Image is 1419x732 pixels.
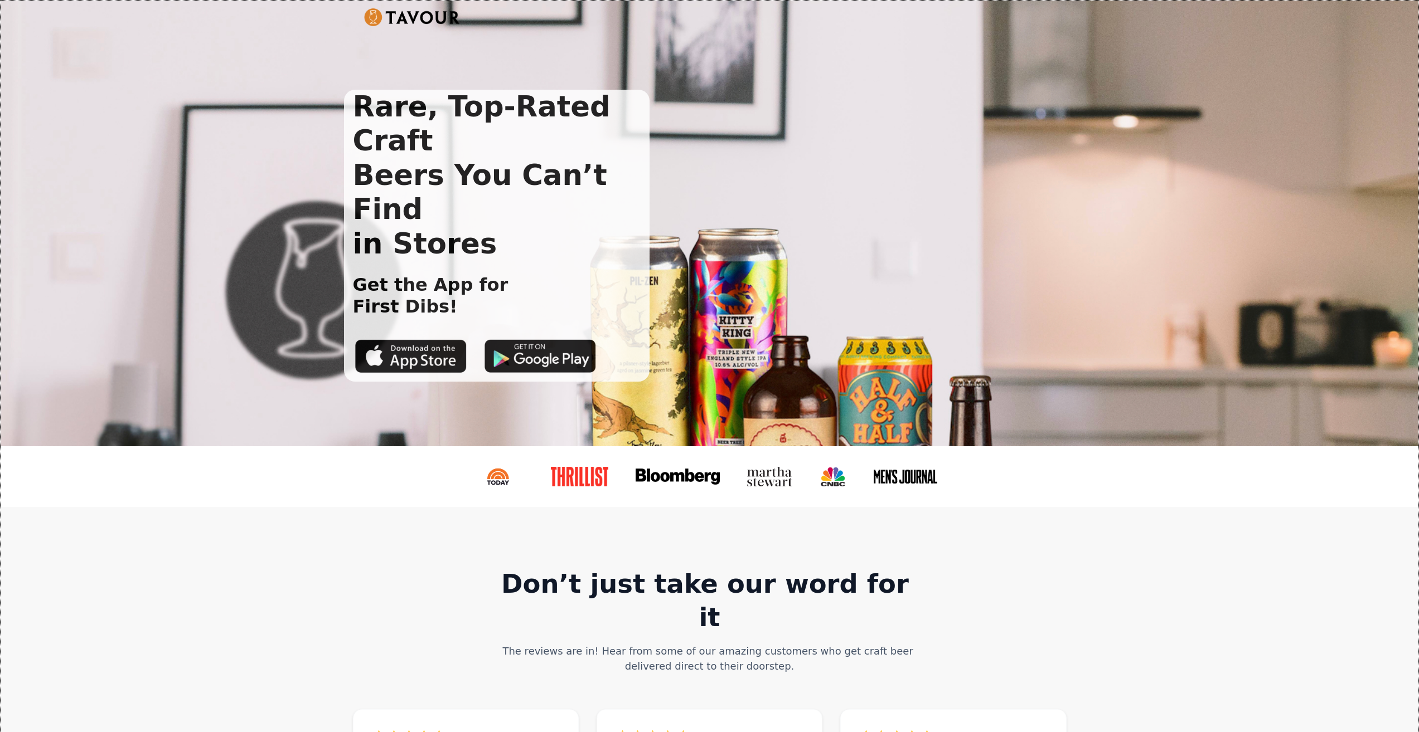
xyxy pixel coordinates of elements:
[496,643,924,674] div: The reviews are in! Hear from some of our amazing customers who get craft beer delivered direct t...
[344,90,650,261] h1: Rare, Top-Rated Craft Beers You Can’t Find in Stores
[364,8,461,26] img: Untitled UI logotext
[501,569,918,632] strong: Don’t just take our word for it
[344,274,508,317] h1: Get the App for First Dibs!
[364,8,461,26] a: Untitled UI logotextLogo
